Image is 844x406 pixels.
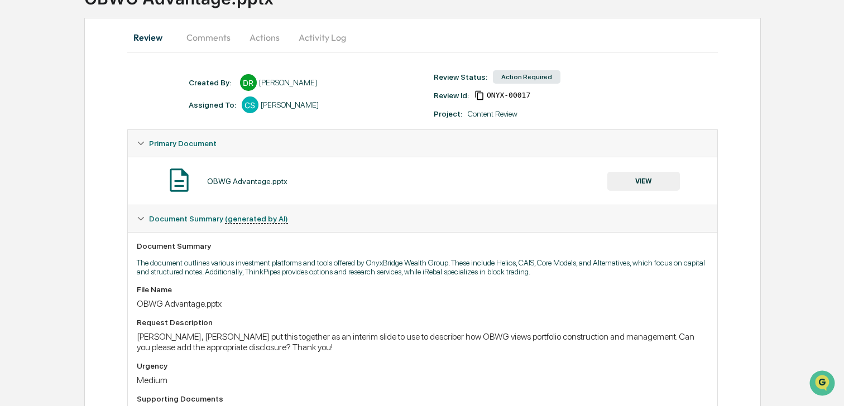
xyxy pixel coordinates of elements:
a: Powered byPylon [79,188,135,197]
div: [PERSON_NAME] [259,78,317,87]
div: Content Review [468,109,517,118]
a: 🖐️Preclearance [7,136,76,156]
div: Created By: ‎ ‎ [189,78,234,87]
div: 🖐️ [11,142,20,151]
div: Primary Document [128,157,717,205]
div: Review Id: [434,91,469,100]
div: Primary Document [128,130,717,157]
img: Document Icon [165,166,193,194]
span: Attestations [92,141,138,152]
u: (generated by AI) [225,214,288,224]
div: Assigned To: [189,100,236,109]
span: Data Lookup [22,162,70,173]
div: Project: [434,109,462,118]
div: Supporting Documents [137,394,708,403]
div: secondary tabs example [127,24,718,51]
span: Document Summary [149,214,288,223]
a: 🗄️Attestations [76,136,143,156]
button: Start new chat [190,89,203,102]
div: Medium [137,375,708,385]
span: Preclearance [22,141,72,152]
div: We're available if you need us! [38,96,141,105]
div: File Name [137,285,708,294]
span: f2ab641e-6ff1-46aa-8d65-b99b0ea958a8 [487,91,530,100]
p: The document outlines various investment platforms and tools offered by OnyxBridge Wealth Group. ... [137,258,708,276]
button: Review [127,24,178,51]
iframe: Open customer support [808,369,838,399]
div: DR [240,74,257,91]
div: 🔎 [11,163,20,172]
div: Document Summary [137,241,708,250]
div: Action Required [493,70,560,84]
span: Primary Document [149,139,217,148]
a: 🔎Data Lookup [7,157,75,177]
button: Actions [239,24,290,51]
div: [PERSON_NAME] [261,100,319,109]
div: Request Description [137,318,708,327]
div: [PERSON_NAME], [PERSON_NAME] put this together as an interim slide to use to describer how OBWG v... [137,331,708,352]
div: Urgency [137,361,708,370]
button: VIEW [607,172,680,191]
p: How can we help? [11,23,203,41]
div: OBWG Advantage.pptx [207,177,287,186]
div: Review Status: [434,72,487,81]
button: Comments [178,24,239,51]
span: Pylon [111,189,135,197]
div: Start new chat [38,85,183,96]
div: OBWG Advantage.pptx [137,298,708,309]
button: Activity Log [290,24,355,51]
img: 1746055101610-c473b297-6a78-478c-a979-82029cc54cd1 [11,85,31,105]
div: Document Summary (generated by AI) [128,205,717,232]
div: 🗄️ [81,142,90,151]
div: CS [242,96,258,113]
